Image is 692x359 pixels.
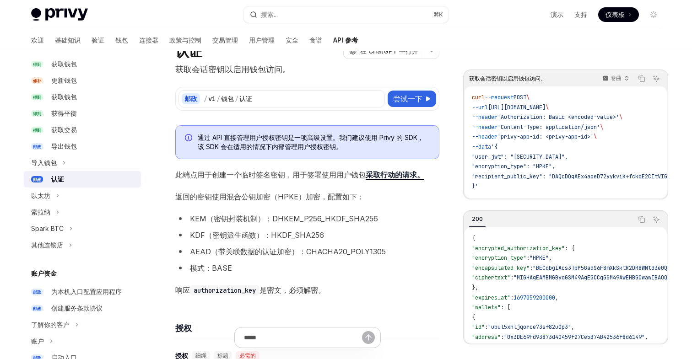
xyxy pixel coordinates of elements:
span: 1697059200000 [514,294,555,301]
span: --request [485,94,514,101]
a: 安全 [286,29,298,51]
span: "ubul5xhljqorce73sf82u0p3" [488,323,571,331]
span: 'privy-app-id: <privy-app-id>' [497,133,594,140]
span: , [571,323,574,331]
button: 切换 Spark BTC 部分 [24,220,141,237]
font: 尝试一下 [393,94,422,103]
font: 钱包 [115,36,128,44]
font: 获得平衡 [51,109,77,117]
font: 修补 [33,78,41,83]
span: "0x3DE69Fd93873d40459f27Ce5B74B42536f8d6149" [504,333,645,341]
span: "encryption_type": "HPKE", [472,163,555,170]
a: 邮政创建服务条款协议 [24,300,141,316]
font: / [235,95,238,103]
font: 邮政 [33,289,41,295]
input: 提问... [244,327,362,348]
font: 验证 [92,36,104,44]
span: : [510,294,514,301]
code: authorization_key [190,285,259,295]
a: 连接器 [139,29,158,51]
font: 食谱 [309,36,322,44]
a: 基础知识 [55,29,81,51]
span: { [472,235,475,242]
button: 切换暗模式 [646,7,661,22]
span: , [549,254,552,262]
font: 获取交易 [51,126,77,134]
font: / [216,95,220,103]
font: 邮政 [33,306,41,311]
font: 安全 [286,36,298,44]
a: 邮政导出钱包 [24,138,141,155]
font: 得到 [33,111,41,116]
span: "address" [472,333,501,341]
font: 认证 [51,175,64,183]
span: --data [472,143,491,150]
span: : [526,254,530,262]
button: 询问人工智能 [650,214,662,225]
span: --header [472,113,497,121]
button: 尝试一下 [388,91,436,107]
a: 食谱 [309,29,322,51]
a: 政策与控制 [169,29,201,51]
font: 认证 [239,95,252,103]
span: \ [600,123,603,131]
font: 返回的密钥使用混合公钥加密（HPKE）加密，配置如下： [175,192,364,201]
button: 发送消息 [362,331,375,344]
span: }' [472,182,478,190]
font: 欢迎 [31,36,44,44]
font: 其他连锁店 [31,241,63,249]
span: [URL][DOMAIN_NAME] [488,104,546,111]
font: 此端点用于创建一个临时签名密钥，用于签署 [175,170,322,179]
span: "ciphertext" [472,274,510,281]
span: : [510,274,514,281]
span: \ [526,94,530,101]
font: 以太坊 [31,192,50,199]
a: 欢迎 [31,29,44,51]
span: curl [472,94,485,101]
span: "encrypted_authorization_key" [472,245,565,252]
font: 索拉纳 [31,208,50,216]
button: 切换其他链部分 [24,237,141,253]
span: "wallets" [472,304,501,311]
font: v1 [208,95,216,103]
a: 支持 [574,10,587,19]
span: "expires_at" [472,294,510,301]
svg: 信息 [185,134,194,143]
font: K [439,11,443,18]
span: \ [594,133,597,140]
font: 得到 [33,95,41,100]
font: 采取行动的请求。 [366,170,424,179]
a: 演示 [551,10,563,19]
a: 钱包 [115,29,128,51]
span: : [501,333,504,341]
span: , [555,294,558,301]
button: 询问人工智能 [650,73,662,85]
font: 邮政 [33,177,41,182]
button: 复制代码块中的内容 [636,73,648,85]
font: 200 [472,215,483,222]
span: : [ [501,304,510,311]
font: 获取会话密钥以启用钱包访问。 [175,64,291,74]
font: 获取钱包 [51,93,77,101]
font: Spark BTC [31,225,64,232]
font: 了解你的客户 [31,321,70,328]
font: 是密文，必须解密。 [259,285,325,295]
font: 导入钱包 [31,159,57,166]
span: "encapsulated_key" [472,264,530,272]
a: 得到获取交易 [24,122,141,138]
font: 授权 [175,323,192,333]
span: , [645,333,648,341]
font: KDF（密钥派生函数）：HKDF_SHA256 [190,230,324,240]
span: 'Authorization: Basic <encoded-value>' [497,113,619,121]
font: 使用用户钱包 [322,170,366,179]
span: --url [472,104,488,111]
span: --header [472,133,497,140]
font: 基础知识 [55,36,81,44]
font: API 参考 [333,36,358,44]
span: \ [619,113,622,121]
font: 连接器 [139,36,158,44]
font: / [204,95,207,103]
font: 邮政 [184,95,197,102]
font: 认证 [175,43,202,59]
a: 得到获取钱包 [24,89,141,105]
